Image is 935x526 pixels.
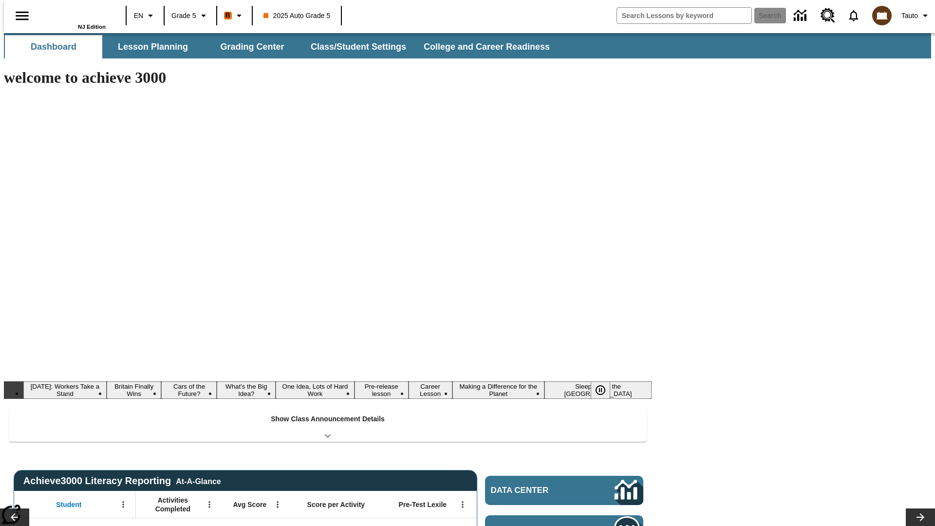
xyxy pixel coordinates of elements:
a: Home [42,4,106,24]
span: Avg Score [233,500,266,509]
button: Profile/Settings [898,7,935,24]
span: Score per Activity [307,500,365,509]
button: Slide 9 Sleepless in the Animal Kingdom [544,381,652,399]
span: EN [134,11,143,21]
span: Achieve3000 Literacy Reporting [23,475,221,487]
button: Open Menu [202,497,217,512]
span: Grade 5 [171,11,196,21]
span: Pre-Test Lexile [399,500,447,509]
button: College and Career Readiness [416,35,558,58]
button: Open Menu [116,497,131,512]
button: Pause [591,381,610,399]
p: Show Class Announcement Details [271,414,385,424]
button: Slide 7 Career Lesson [409,381,452,399]
div: Show Class Announcement Details [9,408,647,442]
button: Slide 4 What's the Big Idea? [217,381,276,399]
img: avatar image [872,6,892,25]
button: Lesson carousel, Next [906,508,935,526]
div: Pause [591,381,620,399]
input: search field [617,8,751,23]
span: NJ Edition [78,24,106,30]
button: Open Menu [270,497,285,512]
button: Slide 5 One Idea, Lots of Hard Work [276,381,355,399]
a: Notifications [841,3,866,28]
span: 2025 Auto Grade 5 [263,11,331,21]
a: Resource Center, Will open in new tab [815,2,841,29]
span: Tauto [901,11,918,21]
div: Home [42,3,106,30]
button: Slide 2 Britain Finally Wins [107,381,162,399]
button: Grading Center [204,35,301,58]
div: At-A-Glance [176,475,221,486]
button: Grade: Grade 5, Select a grade [168,7,213,24]
div: SubNavbar [4,33,931,58]
button: Slide 1 Labor Day: Workers Take a Stand [23,381,107,399]
button: Class/Student Settings [303,35,414,58]
span: B [225,9,230,21]
button: Slide 8 Making a Difference for the Planet [452,381,544,399]
span: Data Center [491,486,582,495]
button: Select a new avatar [866,3,898,28]
a: Data Center [485,476,643,505]
button: Slide 6 Pre-release lesson [355,381,409,399]
span: Student [56,500,81,509]
button: Dashboard [5,35,102,58]
span: Activities Completed [141,496,205,513]
div: SubNavbar [4,35,559,58]
button: Lesson Planning [104,35,202,58]
button: Slide 3 Cars of the Future? [161,381,217,399]
button: Language: EN, Select a language [130,7,161,24]
a: Data Center [788,2,815,29]
button: Open Menu [455,497,470,512]
button: Boost Class color is orange. Change class color [220,7,249,24]
button: Open side menu [8,1,37,30]
h1: welcome to achieve 3000 [4,69,652,87]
